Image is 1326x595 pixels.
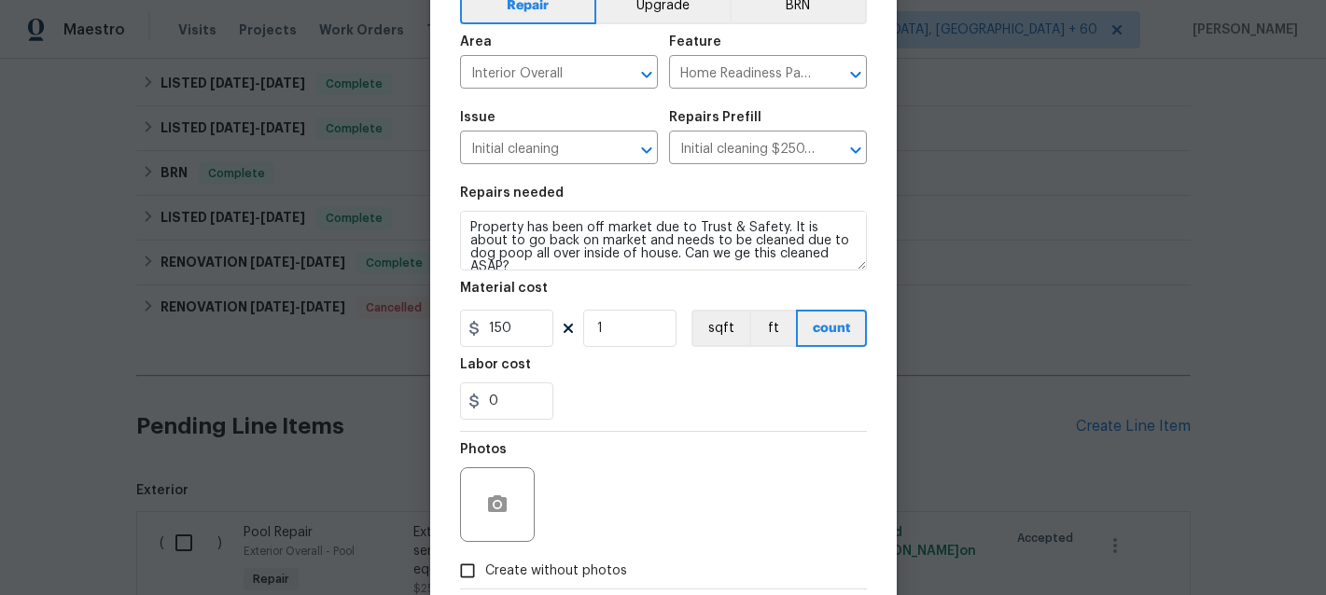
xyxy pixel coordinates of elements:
[634,137,660,163] button: Open
[669,111,761,124] h5: Repairs Prefill
[460,35,492,48] h5: Area
[749,310,796,347] button: ft
[485,561,627,581] span: Create without photos
[843,62,869,88] button: Open
[796,310,867,347] button: count
[460,443,507,456] h5: Photos
[669,35,721,48] h5: Feature
[460,358,531,371] h5: Labor cost
[460,111,496,124] h5: Issue
[460,211,867,270] textarea: Property has been off market due to Trust & Safety. It is about to go back on market and needs to...
[460,282,548,295] h5: Material cost
[460,187,564,200] h5: Repairs needed
[634,62,660,88] button: Open
[691,310,749,347] button: sqft
[843,137,869,163] button: Open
